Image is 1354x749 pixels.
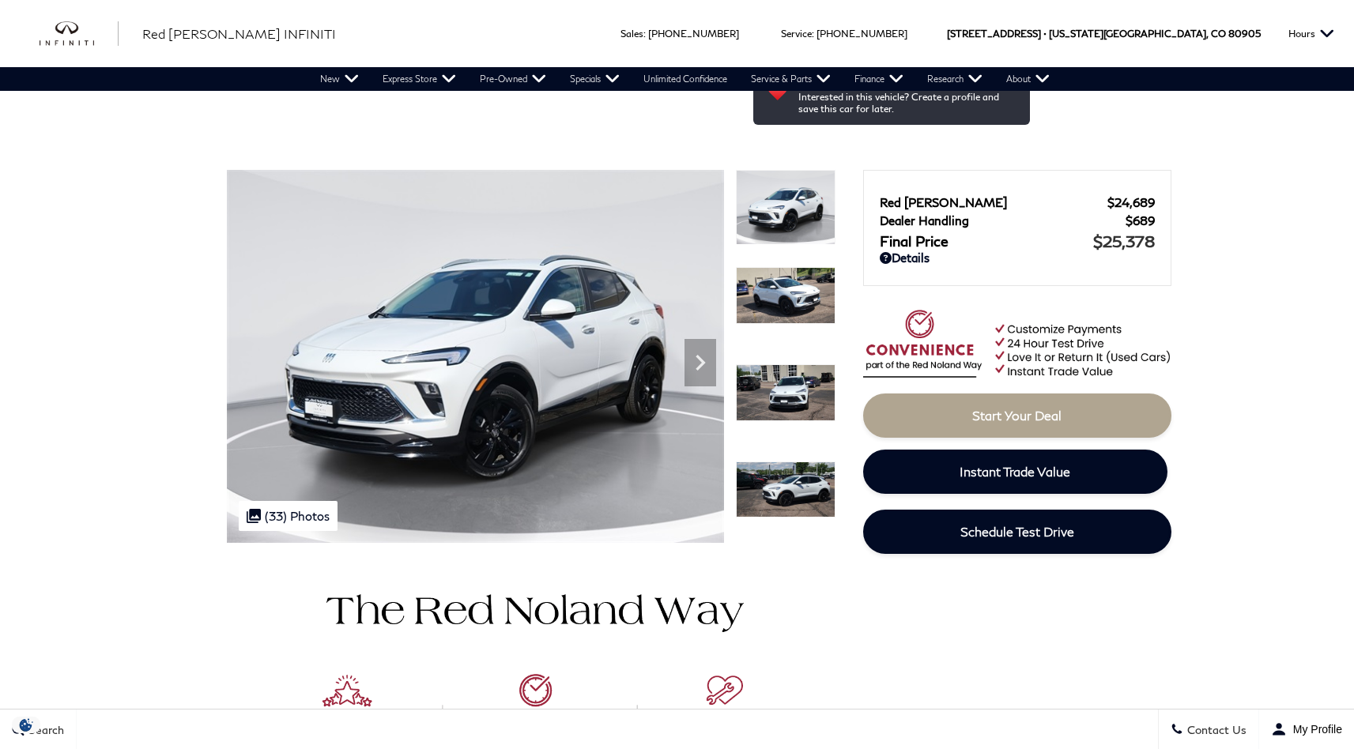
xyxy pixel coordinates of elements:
[736,267,835,324] img: Used 2024 Summit White Buick Sport Touring image 2
[736,364,835,421] img: Used 2024 Summit White Buick Sport Touring image 3
[972,408,1062,423] span: Start Your Deal
[142,24,336,43] a: Red [PERSON_NAME] INFINITI
[994,67,1062,91] a: About
[1287,723,1342,736] span: My Profile
[736,461,835,518] img: Used 2024 Summit White Buick Sport Touring image 4
[880,213,1155,228] a: Dealer Handling $689
[880,231,1155,250] a: Final Price $25,378
[25,723,64,736] span: Search
[468,67,558,91] a: Pre-Owned
[863,510,1171,554] a: Schedule Test Drive
[308,67,1062,91] nav: Main Navigation
[1183,723,1247,736] span: Contact Us
[947,28,1261,40] a: [STREET_ADDRESS] • [US_STATE][GEOGRAPHIC_DATA], CO 80905
[227,170,724,543] img: Used 2024 Summit White Buick Sport Touring image 1
[880,213,1126,228] span: Dealer Handling
[781,28,812,40] span: Service
[1259,709,1354,749] button: Open user profile menu
[620,28,643,40] span: Sales
[880,195,1107,209] span: Red [PERSON_NAME]
[8,717,44,733] img: Opt-Out Icon
[812,28,814,40] span: :
[960,524,1074,539] span: Schedule Test Drive
[915,67,994,91] a: Research
[648,28,739,40] a: [PHONE_NUMBER]
[880,232,1093,250] span: Final Price
[1093,231,1155,250] span: $25,378
[843,67,915,91] a: Finance
[817,28,907,40] a: [PHONE_NUMBER]
[1107,195,1155,209] span: $24,689
[685,339,716,386] div: Next
[308,67,371,91] a: New
[736,170,835,245] img: Used 2024 Summit White Buick Sport Touring image 1
[239,501,338,531] div: (33) Photos
[863,393,1171,438] a: Start Your Deal
[632,67,739,91] a: Unlimited Confidence
[40,21,119,47] a: infiniti
[142,26,336,41] span: Red [PERSON_NAME] INFINITI
[960,464,1070,479] span: Instant Trade Value
[863,450,1167,494] a: Instant Trade Value
[1126,213,1155,228] span: $689
[558,67,632,91] a: Specials
[8,717,44,733] section: Click to Open Cookie Consent Modal
[739,67,843,91] a: Service & Parts
[880,195,1155,209] a: Red [PERSON_NAME] $24,689
[40,21,119,47] img: INFINITI
[880,250,1155,265] a: Details
[371,67,468,91] a: Express Store
[643,28,646,40] span: :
